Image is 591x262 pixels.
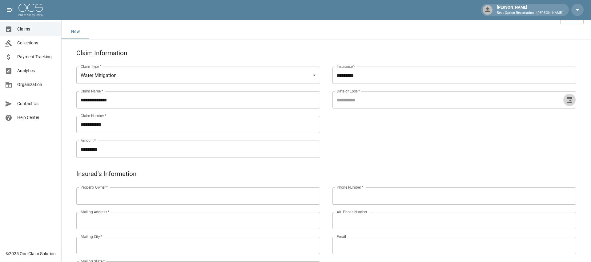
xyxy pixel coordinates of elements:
[17,81,56,88] span: Organization
[337,185,363,190] label: Phone Number
[81,88,103,94] label: Claim Name
[81,138,96,143] label: Amount
[76,67,320,84] div: Water Mitigation
[17,100,56,107] span: Contact Us
[81,64,101,69] label: Claim Type
[494,4,565,15] div: [PERSON_NAME]
[62,24,591,39] div: dynamic tabs
[6,251,56,257] div: © 2025 One Claim Solution
[81,234,103,239] label: Mailing City
[81,185,108,190] label: Property Owner
[17,40,56,46] span: Collections
[62,24,89,39] button: New
[337,64,355,69] label: Insurance
[17,68,56,74] span: Analytics
[4,4,16,16] button: open drawer
[18,4,43,16] img: ocs-logo-white-transparent.png
[497,10,563,16] p: Best Option Restoration - [PERSON_NAME]
[81,209,109,215] label: Mailing Address
[17,54,56,60] span: Payment Tracking
[337,234,346,239] label: Email
[17,26,56,32] span: Claims
[337,209,367,215] label: Alt. Phone Number
[81,113,106,118] label: Claim Number
[337,88,360,94] label: Date of Loss
[17,114,56,121] span: Help Center
[563,94,576,106] button: Choose date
